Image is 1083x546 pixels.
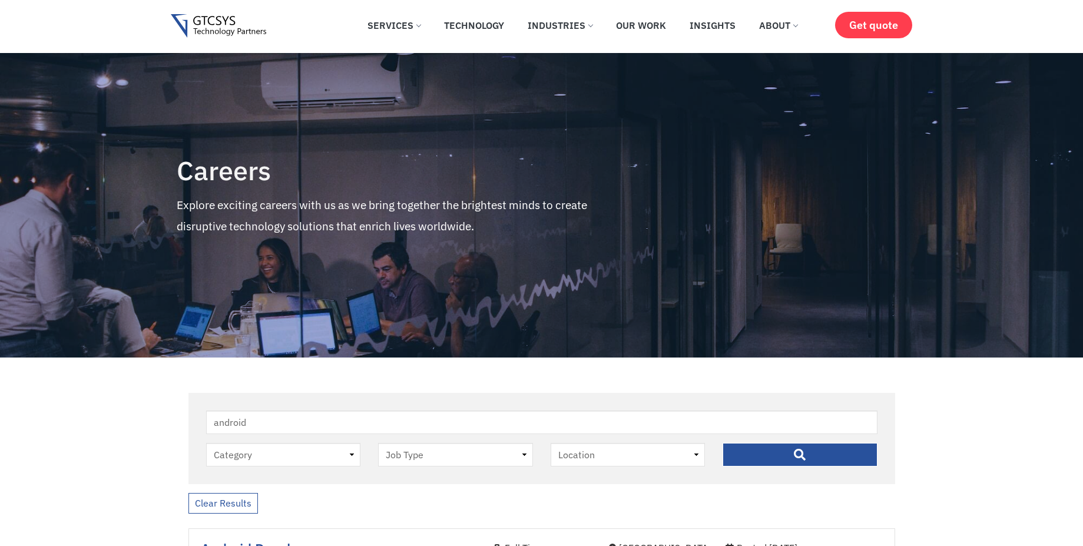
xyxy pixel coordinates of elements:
[849,19,898,31] span: Get quote
[206,411,877,434] input: Keywords
[359,12,429,38] a: Services
[177,156,629,186] h4: Careers
[681,12,744,38] a: Insights
[723,443,877,466] input: 
[435,12,513,38] a: Technology
[750,12,806,38] a: About
[177,194,629,237] p: Explore exciting careers with us as we bring together the brightest minds to create disruptive te...
[835,12,912,38] a: Get quote
[607,12,675,38] a: Our Work
[171,14,267,38] img: Gtcsys logo
[188,493,258,514] a: Clear Results
[519,12,601,38] a: Industries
